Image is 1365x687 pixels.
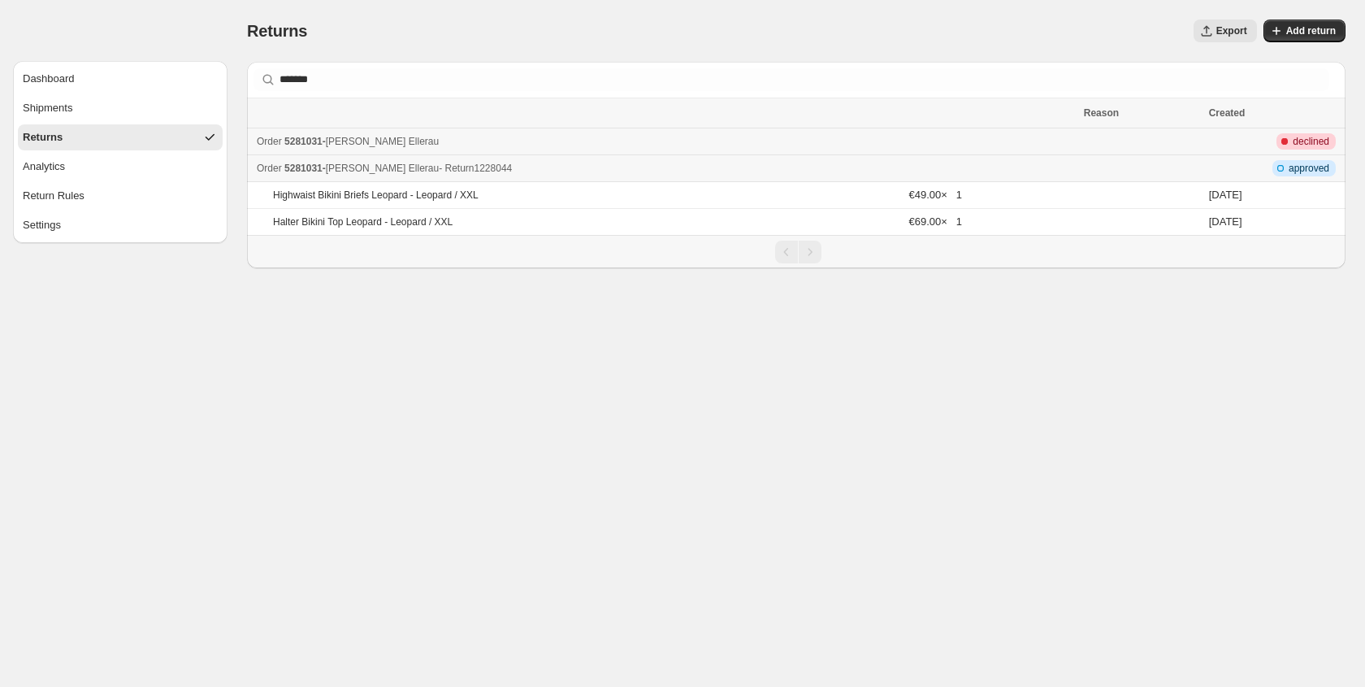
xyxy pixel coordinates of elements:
span: Created [1209,107,1246,119]
time: Wednesday, August 13, 2025 at 12:25:29 PM [1209,189,1242,201]
p: Highwaist Bikini Briefs Leopard - Leopard / XXL [273,189,479,202]
button: Export [1194,20,1257,42]
div: - [257,133,1074,150]
button: Analytics [18,154,223,180]
button: Settings [18,212,223,238]
span: 5281031 [284,163,323,174]
button: Dashboard [18,66,223,92]
button: Shipments [18,95,223,121]
div: Returns [23,129,63,146]
nav: Pagination [247,235,1345,268]
span: Order [257,163,282,174]
button: Return Rules [18,183,223,209]
span: Returns [247,22,307,40]
time: Wednesday, August 13, 2025 at 12:25:29 PM [1209,215,1242,228]
p: Halter Bikini Top Leopard - Leopard / XXL [273,215,453,228]
div: Shipments [23,100,72,116]
span: [PERSON_NAME] Ellerau [326,136,439,147]
span: Export [1216,24,1247,37]
div: Analytics [23,159,65,175]
div: Settings [23,217,61,233]
span: approved [1289,162,1329,175]
span: declined [1293,135,1329,148]
button: Add return [1263,20,1345,42]
div: - [257,160,1074,176]
span: Reason [1084,107,1119,119]
div: Return Rules [23,188,84,204]
span: €49.00 × 1 [908,189,961,201]
span: - Return 1228044 [439,163,512,174]
div: Dashboard [23,71,75,87]
span: [PERSON_NAME] Ellerau [326,163,439,174]
span: Order [257,136,282,147]
span: Add return [1286,24,1336,37]
button: Returns [18,124,223,150]
span: 5281031 [284,136,323,147]
span: €69.00 × 1 [908,215,961,228]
